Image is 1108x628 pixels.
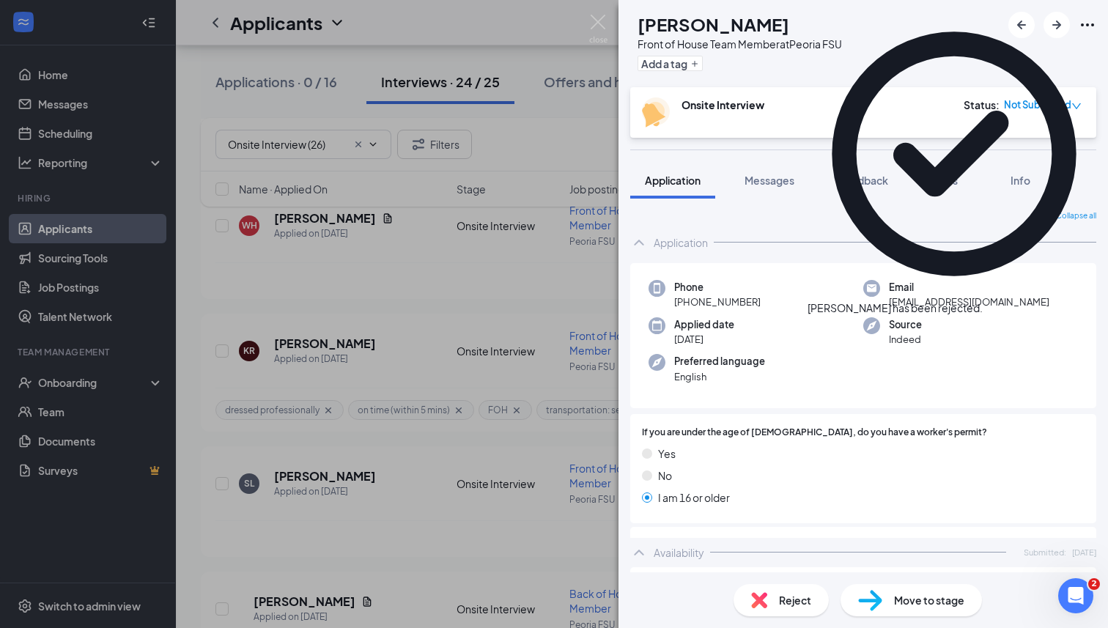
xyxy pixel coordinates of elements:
div: Availability [654,545,704,560]
span: Source [889,317,922,332]
span: Reject [779,592,811,608]
span: Application [645,174,701,187]
svg: ChevronUp [630,234,648,251]
span: Applied date [674,317,734,332]
span: If you are under the age of [DEMOGRAPHIC_DATA], do you have a worker's permit? [642,426,987,440]
span: [DATE] [674,332,734,347]
span: Phone [674,280,761,295]
div: Application [654,235,708,250]
b: Onsite Interview [682,98,764,111]
span: Move to stage [894,592,964,608]
div: Front of House Team Member at Peoria FSU [638,37,842,51]
span: [DATE] [1072,546,1096,558]
svg: ChevronUp [630,544,648,561]
h1: [PERSON_NAME] [638,12,789,37]
div: [PERSON_NAME] has been rejected. [808,300,983,316]
svg: Plus [690,59,699,68]
span: Yes [658,446,676,462]
iframe: Intercom live chat [1058,578,1093,613]
svg: CheckmarkCircle [808,7,1101,300]
span: No [658,468,672,484]
span: Messages [745,174,794,187]
span: 2 [1088,578,1100,590]
span: Indeed [889,332,922,347]
span: Preferred language [674,354,765,369]
button: PlusAdd a tag [638,56,703,71]
span: [PHONE_NUMBER] [674,295,761,309]
span: English [674,369,765,384]
span: Submitted: [1024,546,1066,558]
span: I am 16 or older [658,490,730,506]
